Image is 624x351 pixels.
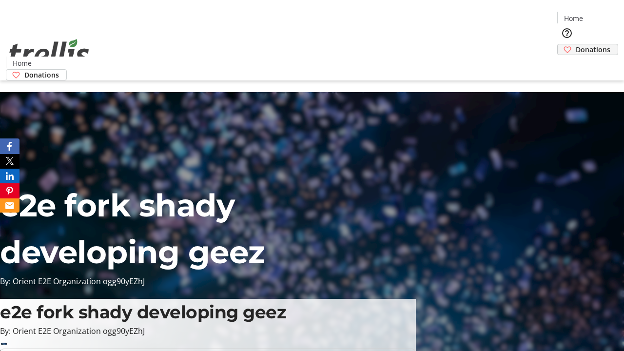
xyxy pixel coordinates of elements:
[6,28,93,77] img: Orient E2E Organization ogg90yEZhJ's Logo
[6,58,38,68] a: Home
[13,58,32,68] span: Home
[557,23,577,43] button: Help
[557,55,577,75] button: Cart
[564,13,583,23] span: Home
[576,44,610,55] span: Donations
[557,44,618,55] a: Donations
[24,70,59,80] span: Donations
[558,13,589,23] a: Home
[6,69,67,80] a: Donations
